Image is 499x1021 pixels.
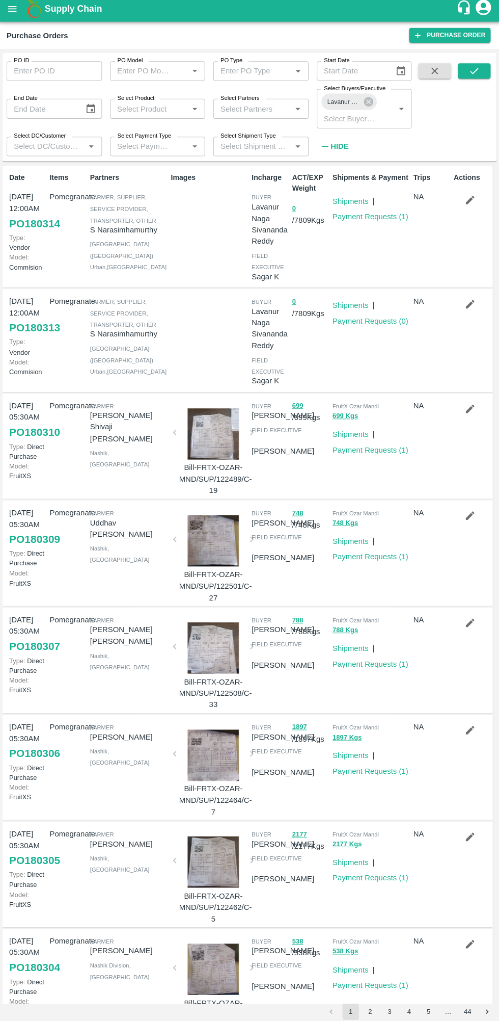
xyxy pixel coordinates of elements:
label: PO Model [118,60,144,68]
a: Payment Requests (1) [332,447,407,455]
p: [DATE] 05:30AM [11,933,47,956]
a: Payment Requests (1) [332,659,407,667]
button: page 1 [342,1001,358,1017]
span: field executive [252,641,301,647]
span: FruitX Ozar Mandi [332,404,378,410]
p: Uddhav [PERSON_NAME] [91,517,168,540]
div: | [368,297,374,312]
a: PO180306 [11,743,61,761]
span: Farmer [91,936,115,942]
button: Open [291,68,304,81]
p: [PERSON_NAME] [252,552,314,563]
p: Pomegranate [51,933,87,944]
div: | [368,532,374,547]
p: [PERSON_NAME] [PERSON_NAME] [91,623,168,646]
a: PO180307 [11,637,61,655]
p: NA [412,401,448,412]
p: Bill-FRTX-OZAR-MND/SUP/122489/C-19 [179,462,247,496]
p: Lavanur Naga Sivananda Reddy [252,307,288,353]
a: PO180304 [11,955,61,974]
span: field executive [252,534,301,540]
p: Incharge [252,175,288,186]
p: [DATE] 05:30AM [11,720,47,743]
button: 0 [292,298,295,309]
span: Type: [11,869,26,876]
span: Type: [11,763,26,770]
span: Farmer [91,617,115,623]
span: field executive [252,358,284,376]
p: Sagar K [252,273,288,284]
p: NA [412,507,448,518]
input: Select Payment Type [114,143,173,156]
nav: pagination navigation [321,1001,495,1017]
button: 699 [292,401,303,413]
a: PO180305 [11,849,61,868]
a: PO180310 [11,424,61,442]
span: Model: [11,463,30,470]
button: Open [188,68,202,81]
p: FruitXS [11,674,47,694]
p: Direct Purchase [11,762,47,781]
button: Choose date [390,65,409,84]
span: Farmer [91,829,115,835]
span: Model: [11,255,30,263]
span: buyer [252,404,271,410]
p: [PERSON_NAME] [252,446,314,457]
div: | [368,425,374,440]
span: Model: [11,569,30,577]
input: Select DC/Customer [11,143,83,156]
span: FruitX Ozar Mandi [332,829,378,835]
a: PO180313 [11,320,61,338]
a: Shipments [332,199,368,207]
span: buyer [252,197,271,203]
span: [GEOGRAPHIC_DATA] ([GEOGRAPHIC_DATA]) Urban , [GEOGRAPHIC_DATA] [91,347,167,376]
span: Model: [11,888,30,896]
span: Type: [11,656,26,664]
input: Enter PO ID [8,65,103,84]
div: … [438,1004,455,1014]
button: 538 [292,933,303,945]
button: Open [86,143,99,156]
p: Actions [452,175,488,186]
p: [PERSON_NAME] [91,730,168,741]
a: Shipments [332,303,368,311]
p: / 699 Kgs [292,401,328,425]
p: / 1897 Kgs [292,720,328,744]
span: [GEOGRAPHIC_DATA] ([GEOGRAPHIC_DATA]) Urban , [GEOGRAPHIC_DATA] [91,243,167,272]
p: Direct Purchase [11,548,47,568]
a: Shipments [332,431,368,439]
p: [PERSON_NAME] [91,836,168,848]
label: Select DC/Customer [15,135,67,143]
p: Sagar K [252,376,288,387]
button: 748 Kgs [332,517,357,529]
img: logo [25,3,46,23]
p: Pomegranate [51,297,87,308]
p: [PERSON_NAME] [252,978,314,989]
input: Select Shipment Type [216,143,288,156]
span: field executive [252,255,284,272]
button: Open [291,143,304,156]
span: Farmer [91,723,115,729]
span: buyer [252,936,271,942]
span: FruitX Ozar Mandi [332,936,378,942]
p: Vendor [11,235,47,254]
label: Select Partners [220,97,259,106]
p: FruitXS [11,993,47,1013]
input: End Date [8,102,78,121]
p: [PERSON_NAME] [252,659,314,670]
p: [DATE] 12:00AM [11,194,47,217]
div: Purchase Orders [8,33,69,46]
span: Model: [11,782,30,790]
span: Type: [11,975,26,983]
p: [PERSON_NAME] [91,943,168,954]
p: [DATE] 12:00AM [11,297,47,320]
button: Choose date [82,102,101,122]
span: buyer [252,510,271,516]
p: Commision [11,358,47,378]
button: Open [188,106,202,119]
a: Payment Requests (1) [332,215,407,223]
p: [DATE] 05:30AM [11,826,47,849]
p: Pomegranate [51,614,87,625]
p: [PERSON_NAME] [252,943,314,954]
p: [DATE] 05:30AM [11,614,47,637]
